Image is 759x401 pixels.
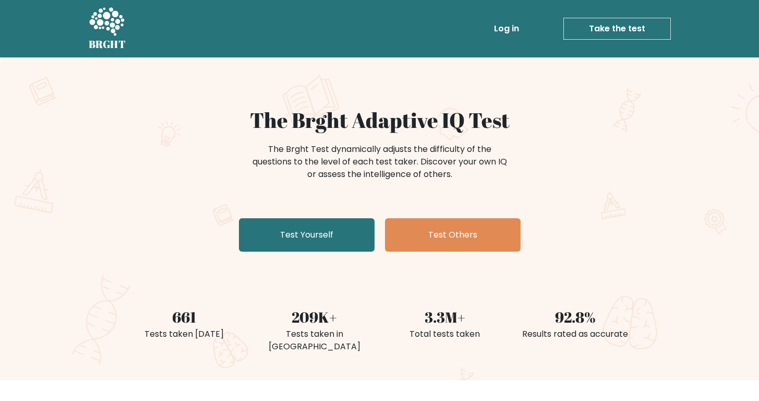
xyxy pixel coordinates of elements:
div: 3.3M+ [386,306,504,328]
a: Test Others [385,218,521,252]
a: Log in [490,18,523,39]
div: 661 [125,306,243,328]
h1: The Brght Adaptive IQ Test [125,108,634,133]
a: Take the test [563,18,671,40]
div: Tests taken [DATE] [125,328,243,340]
div: Tests taken in [GEOGRAPHIC_DATA] [256,328,374,353]
h5: BRGHT [89,38,126,51]
div: 209K+ [256,306,374,328]
div: Total tests taken [386,328,504,340]
div: Results rated as accurate [516,328,634,340]
a: Test Yourself [239,218,375,252]
div: The Brght Test dynamically adjusts the difficulty of the questions to the level of each test take... [249,143,510,181]
a: BRGHT [89,4,126,53]
div: 92.8% [516,306,634,328]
